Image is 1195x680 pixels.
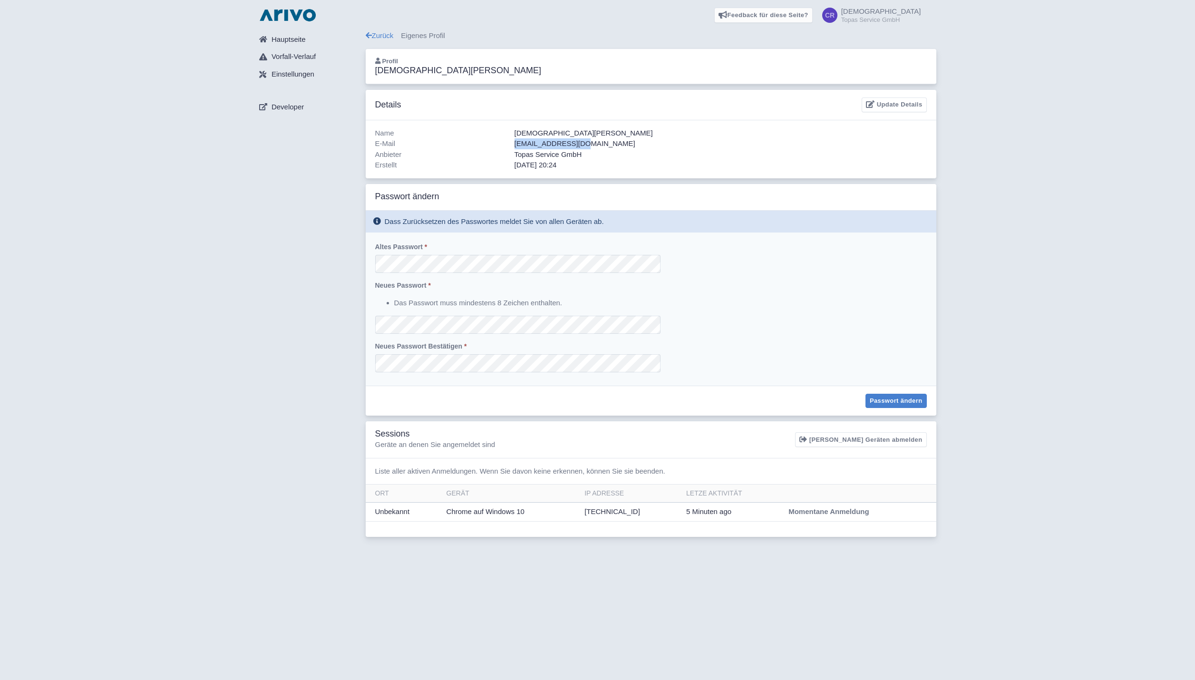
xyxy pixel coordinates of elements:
div: [EMAIL_ADDRESS][DOMAIN_NAME] [512,138,837,149]
a: Einstellungen [252,66,366,84]
div: Dass Zurücksetzen des Passwortes meldet Sie von allen Geräten ab. [366,211,936,233]
div: Topas Service GmbH [512,149,837,160]
th: IP Adresse [581,485,682,503]
li: Das Passwort muss mindestens 8 Zeichen enthalten. [394,298,661,309]
a: Feedback für diese Seite? [714,8,813,23]
a: [PERSON_NAME] Geräten abmelden [795,432,926,447]
button: Passwort ändern [865,394,927,408]
div: E-Mail [372,138,512,149]
td: Chrome auf Windows 10 [443,503,581,521]
td: Unbekannt [366,503,443,521]
label: Neues Passwort [375,281,661,291]
p: Geräte an denen Sie angemeldet sind [375,439,495,450]
td: 5 Minuten ago [682,503,785,521]
label: Neues Passwort bestätigen [375,341,661,351]
a: Developer [252,98,366,116]
td: [TECHNICAL_ID] [581,503,682,521]
b: Momentane Anmeldung [788,507,869,515]
h3: Sessions [375,429,495,439]
div: Liste aller aktiven Anmeldungen. Wenn Sie davon keine erkennen, können Sie sie beenden. [375,466,927,477]
span: Profil [382,58,398,65]
a: Vorfall-Verlauf [252,48,366,66]
a: Hauptseite [252,30,366,49]
span: Developer [272,102,304,113]
img: logo [257,8,318,23]
div: [DATE] 20:24 [512,160,837,171]
a: Zurück [366,31,394,39]
span: Hauptseite [272,34,306,45]
small: Topas Service GmbH [841,17,921,23]
a: Update Details [862,97,926,112]
th: Gerät [443,485,581,503]
th: Letze Aktivität [682,485,785,503]
span: Vorfall-Verlauf [272,51,316,62]
th: Ort [366,485,443,503]
div: Eigenes Profil [366,30,936,41]
label: Altes Passwort [375,242,661,252]
h3: Details [375,100,401,110]
h3: [DEMOGRAPHIC_DATA][PERSON_NAME] [375,66,541,76]
div: Anbieter [372,149,512,160]
span: [DEMOGRAPHIC_DATA] [841,7,921,15]
span: Einstellungen [272,69,314,80]
a: [DEMOGRAPHIC_DATA] Topas Service GmbH [816,8,921,23]
div: Name [372,128,512,139]
h3: Passwort ändern [375,192,439,202]
div: Erstellt [372,160,512,171]
div: [DEMOGRAPHIC_DATA][PERSON_NAME] [512,128,837,139]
